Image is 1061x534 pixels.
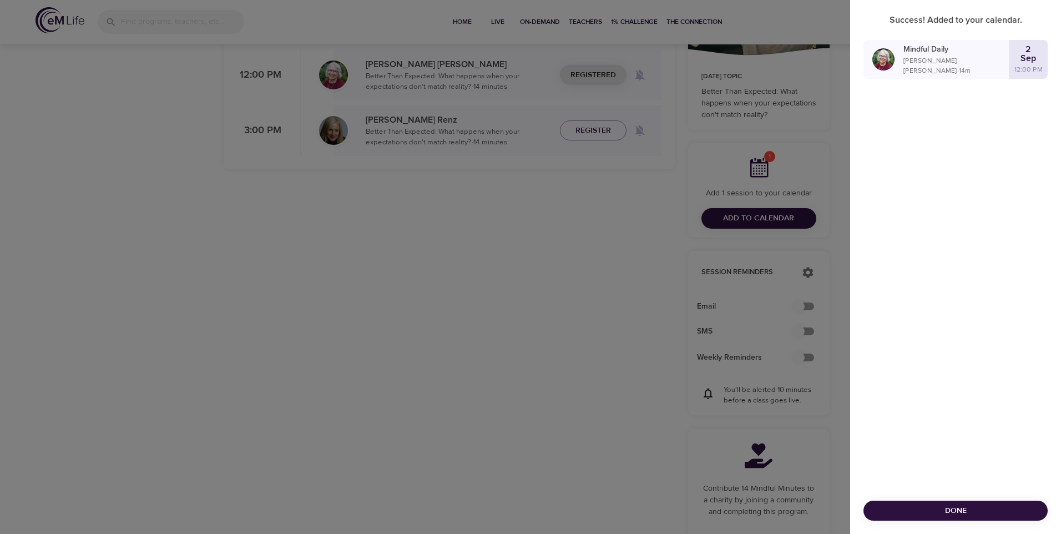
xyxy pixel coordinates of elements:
[863,13,1048,27] p: Success! Added to your calendar.
[872,48,895,70] img: Bernice_Moore_min.jpg
[903,56,1009,75] p: [PERSON_NAME] [PERSON_NAME] · 14 m
[863,501,1048,521] button: Done
[1025,45,1031,54] p: 2
[903,44,1009,56] p: Mindful Daily
[1014,64,1043,74] p: 12:00 PM
[872,504,1039,518] span: Done
[1020,54,1036,63] p: Sep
